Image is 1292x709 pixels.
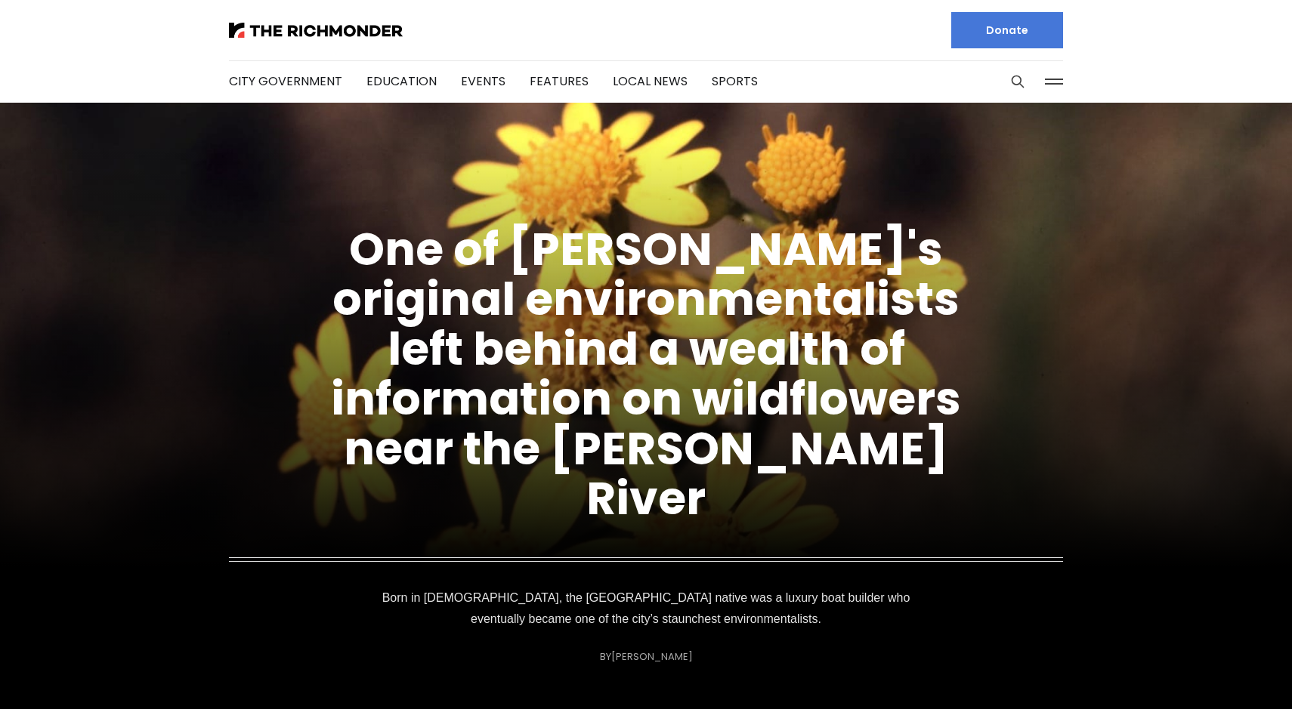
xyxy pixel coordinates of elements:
a: Local News [613,72,688,90]
img: The Richmonder [229,23,403,38]
a: Donate [951,12,1063,48]
a: City Government [229,72,342,90]
a: Features [530,72,589,90]
p: Born in [DEMOGRAPHIC_DATA], the [GEOGRAPHIC_DATA] native was a luxury boat builder who eventually... [377,587,915,630]
iframe: portal-trigger [1164,635,1292,709]
a: Events [461,72,505,90]
a: Education [366,72,437,90]
button: Search this site [1006,70,1029,93]
a: Sports [712,72,758,90]
a: One of [PERSON_NAME]'s original environmentalists left behind a wealth of information on wildflow... [331,217,961,530]
div: By [600,651,693,662]
a: [PERSON_NAME] [611,649,693,664]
